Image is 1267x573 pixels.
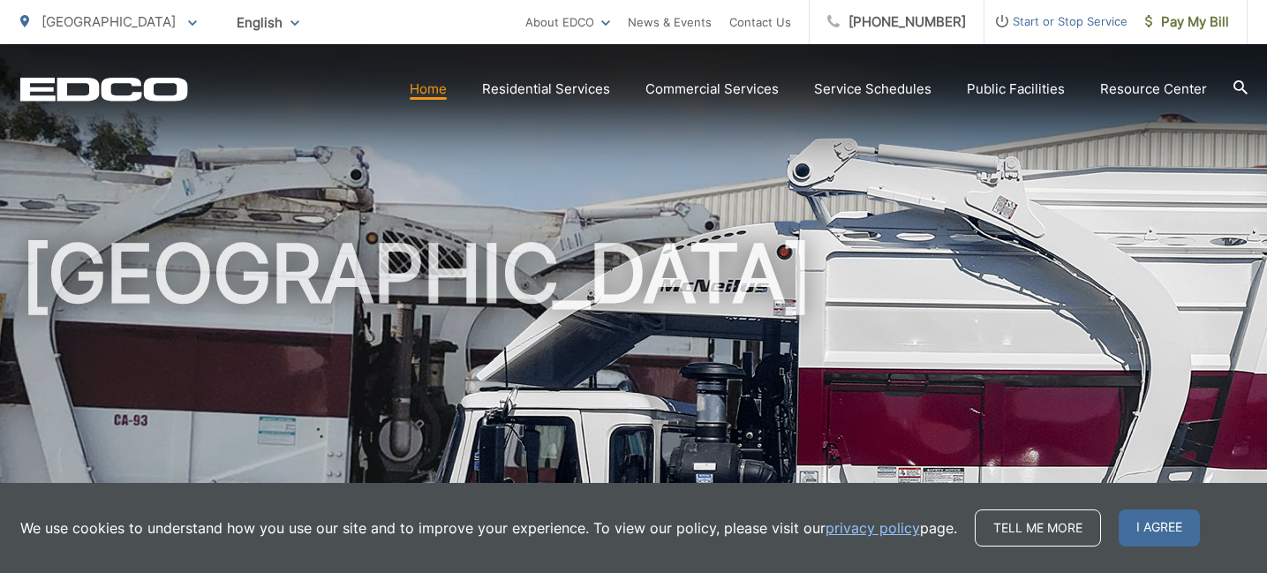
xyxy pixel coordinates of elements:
a: News & Events [628,11,712,33]
a: Resource Center [1100,79,1207,100]
a: Contact Us [729,11,791,33]
span: Pay My Bill [1145,11,1229,33]
span: English [223,7,313,38]
a: Tell me more [975,509,1101,547]
a: Residential Services [482,79,610,100]
span: I agree [1119,509,1200,547]
a: privacy policy [826,517,920,539]
a: EDCD logo. Return to the homepage. [20,77,188,102]
a: Home [410,79,447,100]
span: [GEOGRAPHIC_DATA] [41,13,176,30]
a: Commercial Services [645,79,779,100]
p: We use cookies to understand how you use our site and to improve your experience. To view our pol... [20,517,957,539]
a: About EDCO [525,11,610,33]
a: Service Schedules [814,79,931,100]
a: Public Facilities [967,79,1065,100]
